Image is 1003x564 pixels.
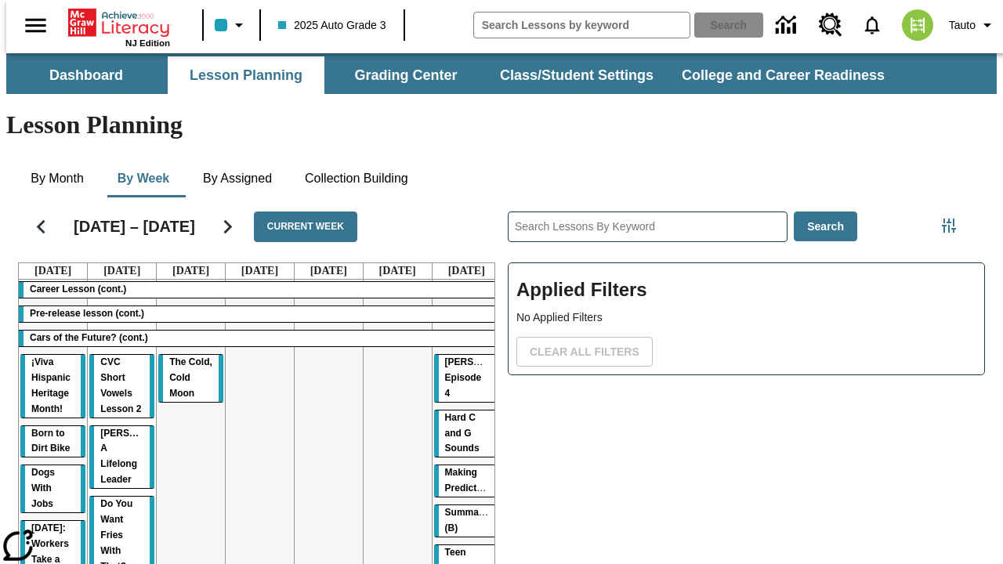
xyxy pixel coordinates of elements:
button: By Week [104,160,183,197]
button: Search [794,211,857,242]
div: Applied Filters [508,262,985,375]
a: September 4, 2025 [238,263,281,279]
span: Hard C and G Sounds [445,412,480,454]
div: Making Predictions [434,465,499,497]
div: Dogs With Jobs [20,465,85,512]
a: September 7, 2025 [445,263,488,279]
h2: Applied Filters [516,271,976,309]
div: ¡Viva Hispanic Heritage Month! [20,355,85,418]
h2: [DATE] – [DATE] [74,217,195,236]
a: Notifications [852,5,893,45]
button: By Month [18,160,96,197]
span: The Cold, Cold Moon [169,356,212,399]
button: Open side menu [13,2,59,49]
div: CVC Short Vowels Lesson 2 [89,355,154,418]
p: No Applied Filters [516,309,976,326]
h1: Lesson Planning [6,110,997,139]
button: Class/Student Settings [487,56,666,94]
a: Resource Center, Will open in new tab [809,4,852,46]
button: College and Career Readiness [669,56,897,94]
div: Pre-release lesson (cont.) [19,306,501,322]
span: 2025 Auto Grade 3 [278,17,386,34]
div: Career Lesson (cont.) [19,282,501,298]
span: ¡Viva Hispanic Heritage Month! [31,356,71,414]
button: Select a new avatar [893,5,943,45]
span: Making Predictions [445,467,496,493]
div: Ella Menopi: Episode 4 [434,355,499,402]
a: September 6, 2025 [376,263,419,279]
span: Pre-release lesson (cont.) [30,308,144,319]
div: SubNavbar [6,56,899,94]
div: The Cold, Cold Moon [158,355,223,402]
a: September 2, 2025 [100,263,143,279]
span: Born to Dirt Bike [31,428,70,454]
button: Grading Center [328,56,484,94]
input: search field [474,13,690,38]
button: Current Week [254,211,357,242]
input: Search Lessons By Keyword [509,212,787,241]
button: Class color is light blue. Change class color [208,11,255,39]
a: Data Center [766,4,809,47]
button: Profile/Settings [943,11,1003,39]
span: Dogs With Jobs [31,467,55,509]
div: Hard C and G Sounds [434,410,499,457]
img: avatar image [902,9,933,41]
div: Cars of the Future? (cont.) [19,331,501,346]
a: Home [68,7,170,38]
div: Home [68,5,170,48]
span: Tauto [949,17,976,34]
span: Dianne Feinstein: A Lifelong Leader [100,428,183,486]
span: NJ Edition [125,38,170,48]
span: Ella Menopi: Episode 4 [445,356,527,399]
div: SubNavbar [6,53,997,94]
a: September 1, 2025 [31,263,74,279]
button: Dashboard [8,56,165,94]
div: Dianne Feinstein: A Lifelong Leader [89,426,154,489]
a: September 3, 2025 [169,263,212,279]
span: Summarizing (B) [445,507,504,533]
span: CVC Short Vowels Lesson 2 [100,356,141,414]
button: Collection Building [292,160,421,197]
button: Lesson Planning [168,56,324,94]
button: Filters Side menu [933,210,965,241]
a: September 5, 2025 [307,263,350,279]
div: Born to Dirt Bike [20,426,85,457]
button: Next [208,207,248,247]
button: By Assigned [190,160,284,197]
span: Career Lesson (cont.) [30,284,126,295]
span: Cars of the Future? (cont.) [30,332,148,343]
button: Previous [21,207,61,247]
div: Summarizing (B) [434,505,499,537]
